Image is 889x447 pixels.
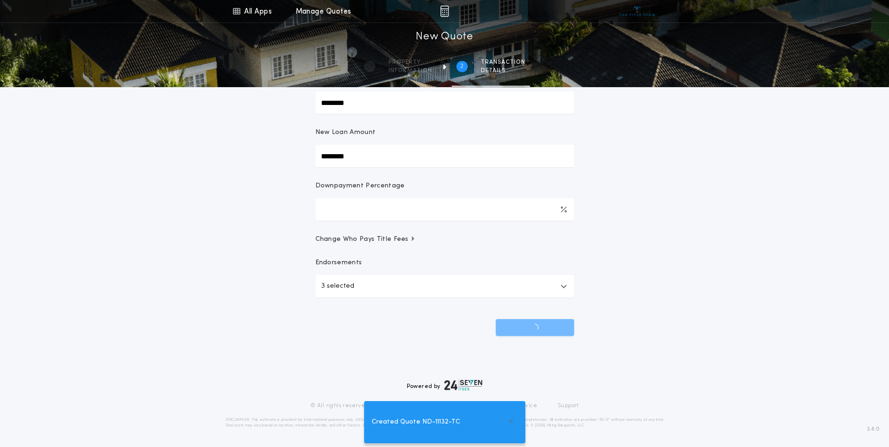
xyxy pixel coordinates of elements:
span: Transaction [481,59,525,66]
span: Change Who Pays Title Fees [315,235,416,244]
span: Created Quote ND-11132-TC [372,417,460,427]
img: logo [444,380,483,391]
input: Sale Price [315,91,574,114]
img: img [440,6,449,17]
p: 3 selected [321,281,354,292]
input: Downpayment Percentage [315,198,574,221]
span: details [481,67,525,74]
p: Endorsements [315,258,574,268]
p: Downpayment Percentage [315,181,405,191]
input: New Loan Amount [315,145,574,167]
h2: 2 [460,63,463,70]
span: information [388,67,432,74]
span: Property [388,59,432,66]
h1: New Quote [416,30,473,45]
p: New Loan Amount [315,128,376,137]
img: vs-icon [620,7,655,16]
button: Change Who Pays Title Fees [315,235,574,244]
div: Powered by [407,380,483,391]
button: 3 selected [315,275,574,298]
